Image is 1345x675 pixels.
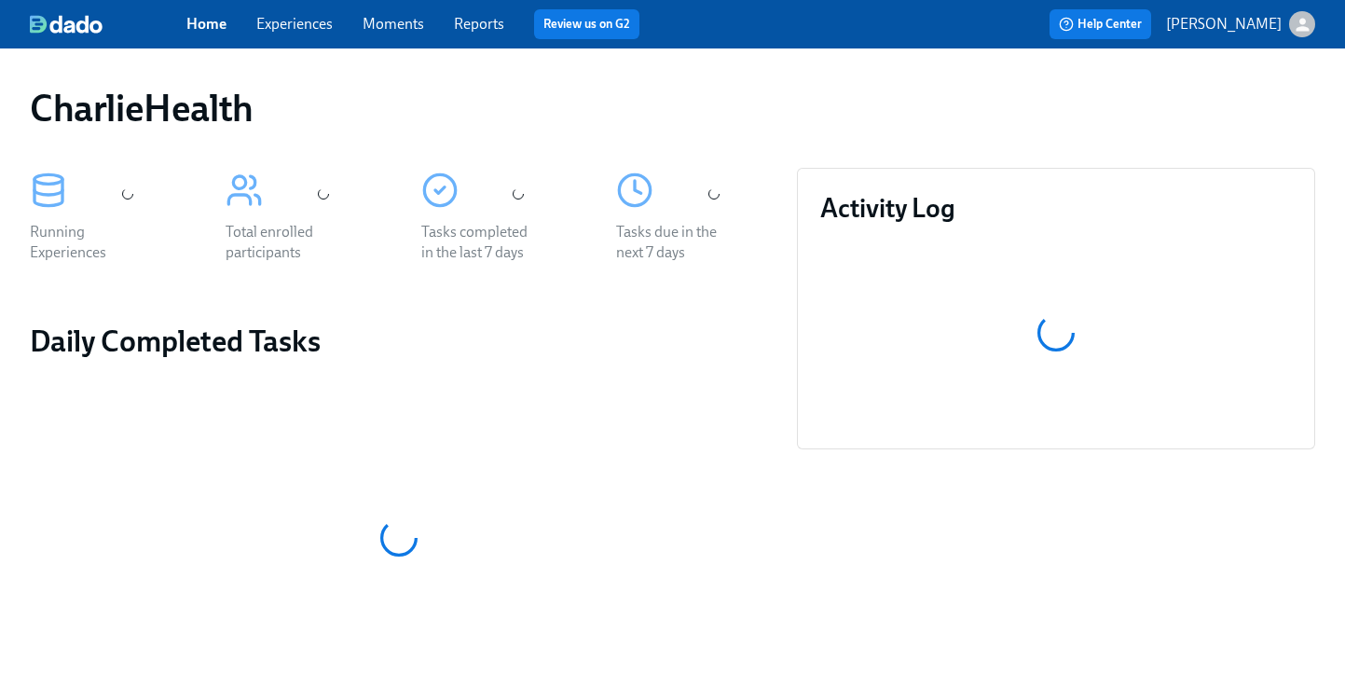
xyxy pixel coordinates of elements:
[421,222,541,263] div: Tasks completed in the last 7 days
[454,15,504,33] a: Reports
[30,86,254,131] h1: CharlieHealth
[1166,11,1315,37] button: [PERSON_NAME]
[226,222,345,263] div: Total enrolled participants
[30,222,149,263] div: Running Experiences
[543,15,630,34] a: Review us on G2
[1059,15,1142,34] span: Help Center
[30,323,767,360] h2: Daily Completed Tasks
[534,9,639,39] button: Review us on G2
[1166,14,1282,34] p: [PERSON_NAME]
[186,15,226,33] a: Home
[616,222,735,263] div: Tasks due in the next 7 days
[256,15,333,33] a: Experiences
[30,15,103,34] img: dado
[1050,9,1151,39] button: Help Center
[820,191,1292,225] h3: Activity Log
[363,15,424,33] a: Moments
[30,15,186,34] a: dado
